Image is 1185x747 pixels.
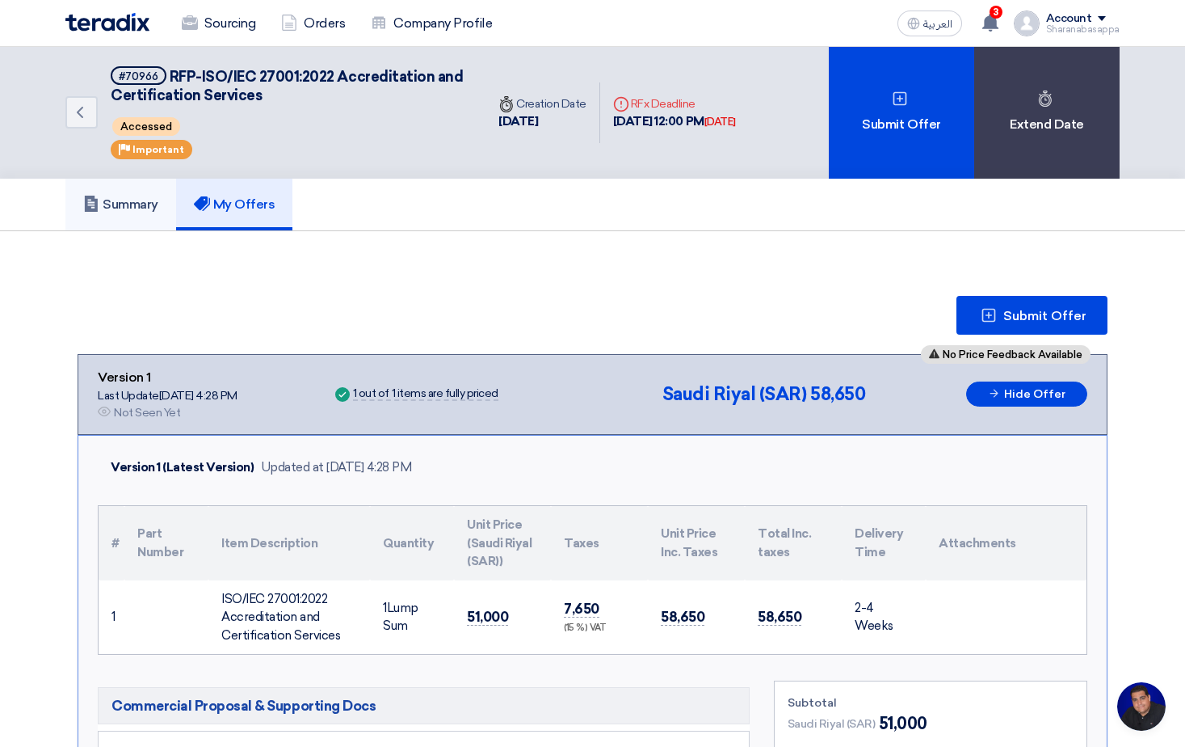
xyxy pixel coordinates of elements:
th: Quantity [370,506,454,580]
button: Submit Offer [956,296,1107,335]
span: Saudi Riyal (SAR) [662,383,807,405]
a: Summary [65,179,176,230]
div: Not Seen Yet [114,404,180,421]
td: 1 [99,580,124,655]
div: (15 %) VAT [564,622,635,635]
h5: Summary [83,196,158,213]
th: Attachments [926,506,1086,580]
th: Part Number [124,506,208,580]
a: Orders [268,6,358,41]
div: Creation Date [498,95,586,112]
th: Unit Price (Saudi Riyal (SAR)) [454,506,551,580]
img: profile_test.png [1014,11,1040,36]
h5: My Offers [194,196,275,213]
span: 3 [990,6,1002,19]
span: RFP-ISO/IEC 27001:2022 Accreditation and Certification Services [111,68,463,104]
span: العربية [923,19,952,30]
h5: RFP-ISO/IEC 27001:2022 Accreditation and Certification Services [111,66,466,106]
th: Delivery Time [842,506,926,580]
span: Submit Offer [1003,310,1086,323]
span: 58,650 [758,609,801,626]
div: ISO/IEC 27001:2022 Accreditation and Certification Services [221,590,357,645]
span: 1 [383,601,387,615]
span: 51,000 [467,609,508,626]
img: Teradix logo [65,13,149,32]
a: Sourcing [169,6,268,41]
th: Taxes [551,506,648,580]
div: Submit Offer [829,47,974,179]
div: Version 1 (Latest Version) [111,458,254,477]
div: [DATE] [498,112,586,131]
div: [DATE] [704,114,736,130]
th: Total Inc. taxes [745,506,842,580]
span: 7,650 [564,601,599,618]
div: Account [1046,12,1092,26]
div: Last Update [DATE] 4:28 PM [98,387,237,404]
div: 1 out of 1 items are fully priced [353,388,498,401]
span: Commercial Proposal & Supporting Docs [111,696,376,715]
a: Open chat [1117,682,1166,731]
th: Unit Price Inc. Taxes [648,506,745,580]
th: # [99,506,124,580]
div: #70966 [119,71,158,82]
button: Hide Offer [966,382,1087,407]
span: Saudi Riyal (SAR) [788,715,876,732]
span: 58,650 [661,609,704,626]
th: Item Description [208,506,370,580]
a: Company Profile [358,6,505,41]
span: No Price Feedback Available [943,349,1082,360]
span: Accessed [112,117,180,136]
div: Extend Date [974,47,1120,179]
div: Version 1 [98,368,237,387]
span: Important [132,144,184,155]
span: 58,650 [810,383,865,405]
button: العربية [897,11,962,36]
div: Updated at [DATE] 4:28 PM [261,458,412,477]
div: Sharanabasappa [1046,25,1120,34]
div: Subtotal [788,694,1074,711]
a: My Offers [176,179,293,230]
div: RFx Deadline [613,95,736,112]
span: 51,000 [879,711,927,736]
td: 2-4 Weeks [842,580,926,655]
div: [DATE] 12:00 PM [613,112,736,131]
td: Lump Sum [370,580,454,655]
